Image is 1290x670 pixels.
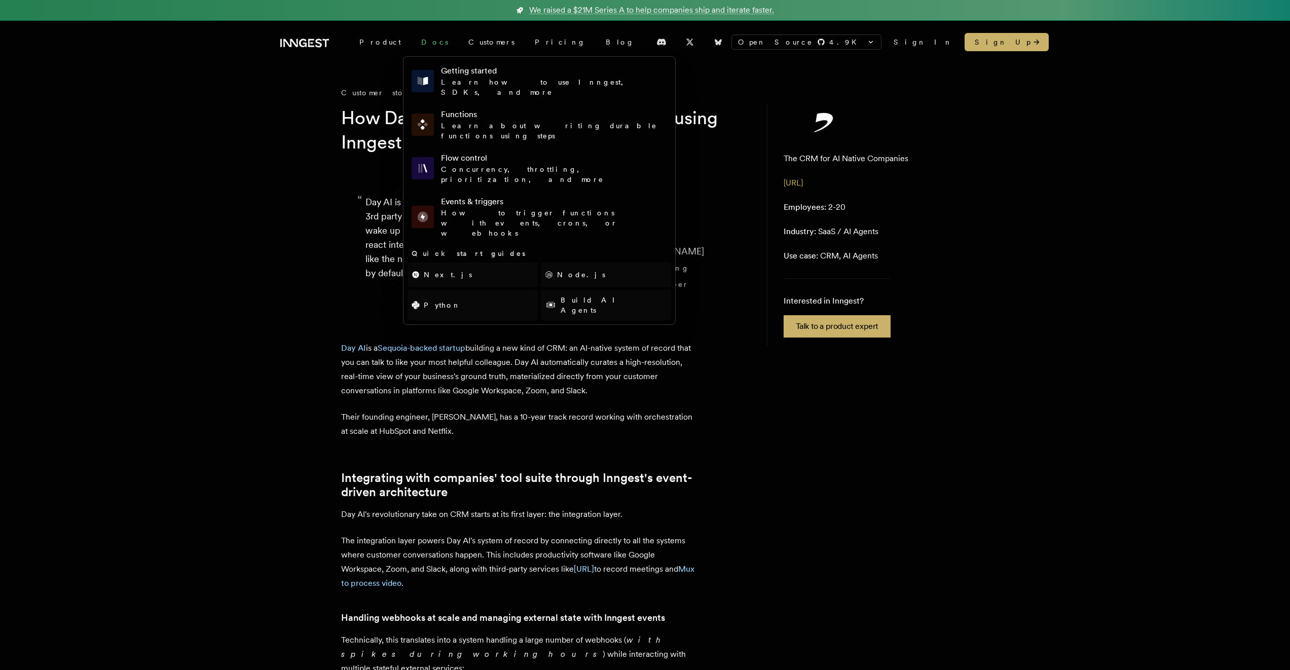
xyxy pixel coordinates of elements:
a: Next.js [408,263,538,287]
a: [URL] [574,564,594,574]
a: Python [408,290,538,320]
h4: Getting started [441,65,667,77]
p: SaaS / AI Agents [784,226,878,238]
span: Concurrency, throttling, prioritization, and more [441,165,604,183]
p: 2-20 [784,201,845,213]
a: Discord [650,34,673,50]
span: Industry: [784,227,816,236]
h1: How Day AI built a CRM that can reason using Inngest [341,106,730,155]
div: Customer story - Day AI [341,88,747,98]
a: X [679,34,701,50]
h4: Flow control [441,152,667,164]
span: How to trigger functions with events, crons, or webhooks [441,209,617,237]
a: Handling webhooks at scale and managing external state with Inngest events [341,611,665,625]
p: Their founding engineer, [PERSON_NAME], has a 10-year track record working with orchestration at ... [341,410,696,438]
a: Sign Up [965,33,1049,51]
img: Day AI's logo [784,112,865,132]
span: Open Source [738,37,813,47]
a: Getting startedLearn how to use Inngest, SDKs, and more [408,61,671,101]
span: Use case: [784,251,818,260]
a: Customers [458,33,525,51]
p: Day AI's revolutionary take on CRM starts at its first layer: the integration layer. [341,507,696,522]
p: The CRM for AI Native Companies [784,153,908,165]
p: CRM, AI Agents [784,250,878,262]
span: 4.9 K [829,37,863,47]
a: Flow controlConcurrency, throttling, prioritization, and more [408,148,671,189]
h4: Functions [441,108,667,121]
span: “ [357,197,362,203]
a: Docs [411,33,458,51]
a: Sequoia-backed startup [378,343,465,353]
a: Node.js [541,263,671,287]
a: Talk to a product expert [784,315,891,338]
a: Blog [596,33,644,51]
a: Events & triggersHow to trigger functions with events, crons, or webhooks [408,192,671,242]
a: Build AI Agents [541,290,671,320]
div: Product [349,33,411,51]
p: Day AI is a complex network of LLMs, data processing, and 3rd party services. Every component in ... [365,195,615,292]
a: Integrating with companies' tool suite through Inngest's event-driven architecture [341,471,696,499]
a: Sign In [894,37,952,47]
p: is a building a new kind of CRM: an AI-native system of record that you can talk to like your mos... [341,341,696,398]
span: Learn how to use Inngest, SDKs, and more [441,78,633,96]
a: FunctionsLearn about writing durable functions using steps [408,104,671,145]
a: Day AI [341,343,366,353]
a: Bluesky [707,34,729,50]
p: The integration layer powers Day AI's system of record by connecting directly to all the systems ... [341,534,696,590]
a: Pricing [525,33,596,51]
span: Learn about writing durable functions using steps [441,122,657,140]
h3: Quick start guides [408,248,671,258]
span: We raised a $21M Series A to help companies ship and iterate faster. [529,4,774,16]
span: Employees: [784,202,826,212]
p: Interested in Inngest? [784,295,891,307]
h4: Events & triggers [441,196,667,208]
a: [URL] [784,178,803,188]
